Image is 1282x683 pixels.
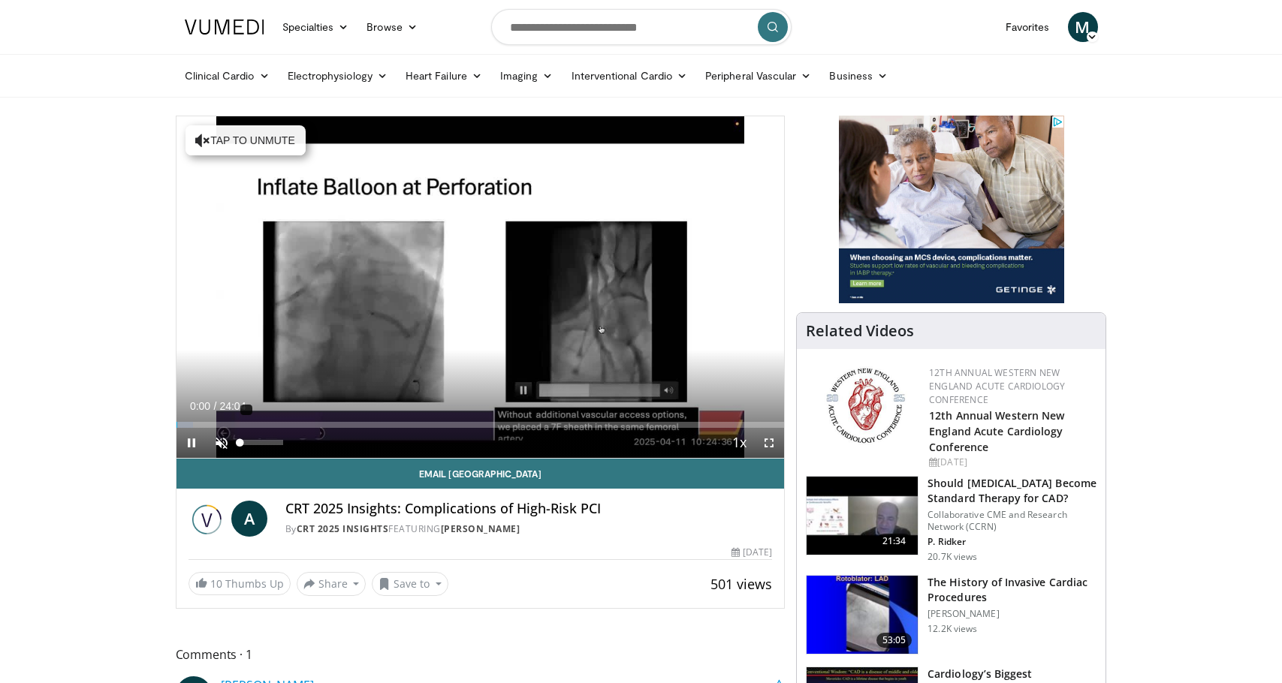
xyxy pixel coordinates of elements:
[189,572,291,595] a: 10 Thumbs Up
[231,501,267,537] a: A
[176,61,279,91] a: Clinical Cardio
[807,477,918,555] img: eb63832d-2f75-457d-8c1a-bbdc90eb409c.150x105_q85_crop-smart_upscale.jpg
[240,440,283,445] div: Volume Level
[273,12,358,42] a: Specialties
[491,9,792,45] input: Search topics, interventions
[357,12,427,42] a: Browse
[176,428,207,458] button: Pause
[279,61,397,91] a: Electrophysiology
[928,476,1096,506] h3: Should [MEDICAL_DATA] Become Standard Therapy for CAD?
[929,366,1065,406] a: 12th Annual Western New England Acute Cardiology Conference
[176,116,785,459] video-js: Video Player
[176,422,785,428] div: Progress Bar
[929,408,1064,454] a: 12th Annual Western New England Acute Cardiology Conference
[876,534,912,549] span: 21:34
[928,509,1096,533] p: Collaborative CME and Research Network (CCRN)
[807,576,918,654] img: a9c9c892-6047-43b2-99ef-dda026a14e5f.150x105_q85_crop-smart_upscale.jpg
[806,575,1096,654] a: 53:05 The History of Invasive Cardiac Procedures [PERSON_NAME] 12.2K views
[285,522,772,536] div: By FEATURING
[491,61,563,91] a: Imaging
[207,428,237,458] button: Unmute
[724,428,754,458] button: Playback Rate
[219,400,246,412] span: 24:04
[214,400,217,412] span: /
[928,536,1096,548] p: P. Ridker
[731,546,772,559] div: [DATE]
[210,576,222,591] span: 10
[824,366,907,445] img: 0954f259-7907-4053-a817-32a96463ecc8.png.150x105_q85_autocrop_double_scale_upscale_version-0.2.png
[839,116,1064,303] iframe: Advertisement
[186,125,306,155] button: Tap to unmute
[929,456,1093,469] div: [DATE]
[928,575,1096,605] h3: The History of Invasive Cardiac Procedures
[696,61,820,91] a: Peripheral Vascular
[185,20,264,35] img: VuMedi Logo
[297,572,367,596] button: Share
[820,61,897,91] a: Business
[710,575,772,593] span: 501 views
[397,61,491,91] a: Heart Failure
[1068,12,1098,42] a: M
[806,476,1096,563] a: 21:34 Should [MEDICAL_DATA] Become Standard Therapy for CAD? Collaborative CME and Research Netwo...
[876,633,912,648] span: 53:05
[372,572,448,596] button: Save to
[176,645,786,664] span: Comments 1
[297,522,389,535] a: CRT 2025 Insights
[806,322,914,340] h4: Related Videos
[190,400,210,412] span: 0:00
[176,459,785,489] a: Email [GEOGRAPHIC_DATA]
[928,551,977,563] p: 20.7K views
[563,61,697,91] a: Interventional Cardio
[928,608,1096,620] p: [PERSON_NAME]
[441,522,520,535] a: [PERSON_NAME]
[997,12,1059,42] a: Favorites
[285,501,772,517] h4: CRT 2025 Insights: Complications of High-Risk PCI
[928,623,977,635] p: 12.2K views
[754,428,784,458] button: Fullscreen
[189,501,225,537] img: CRT 2025 Insights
